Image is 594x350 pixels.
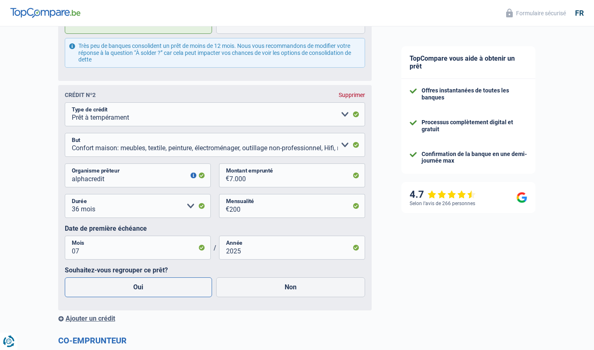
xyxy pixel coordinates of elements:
label: Non [216,277,365,297]
div: Offres instantanées de toutes les banques [422,87,527,101]
div: 4.7 [410,189,476,201]
div: TopCompare vous aide à obtenir un prêt [401,46,535,79]
img: TopCompare Logo [10,8,80,18]
div: Ajouter un crédit [58,315,372,322]
label: Oui [65,277,212,297]
label: Date de première échéance [65,225,365,232]
div: Selon l’avis de 266 personnes [410,201,475,206]
div: Crédit nº2 [65,92,96,98]
input: MM [65,236,211,260]
span: € [219,163,229,187]
span: / [211,244,219,252]
div: Processus complètement digital et gratuit [422,119,527,133]
h2: Co-emprunteur [58,336,372,345]
div: fr [575,9,584,18]
div: Très peu de banques consolident un prêt de moins de 12 mois. Nous vous recommandons de modifier v... [65,38,365,68]
label: Souhaitez-vous regrouper ce prêt? [65,266,365,274]
input: AAAA [219,236,365,260]
div: Supprimer [339,92,365,98]
span: € [219,194,229,218]
button: Formulaire sécurisé [501,6,571,20]
div: Confirmation de la banque en une demi-journée max [422,151,527,165]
